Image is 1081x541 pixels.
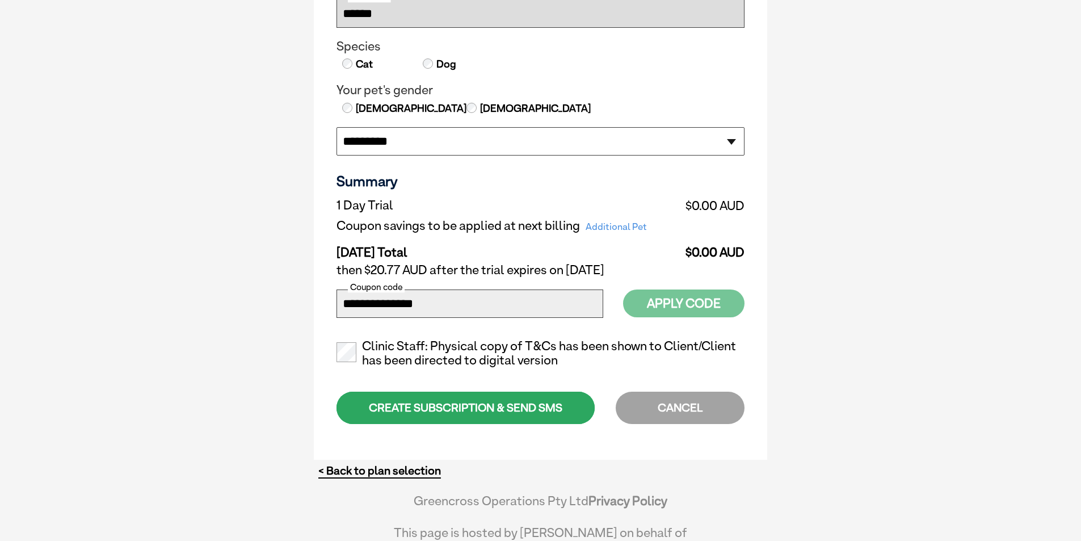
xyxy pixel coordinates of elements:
td: $0.00 AUD [678,236,744,260]
div: CANCEL [616,392,744,424]
legend: Your pet's gender [337,83,744,98]
button: Apply Code [623,290,744,317]
a: Privacy Policy [588,493,667,508]
div: CREATE SUBSCRIPTION & SEND SMS [337,392,595,424]
td: [DATE] Total [337,236,678,260]
td: 1 Day Trial [337,195,678,216]
span: Additional Pet [580,219,653,235]
td: Coupon savings to be applied at next billing [337,216,678,236]
label: Clinic Staff: Physical copy of T&Cs has been shown to Client/Client has been directed to digital ... [337,339,744,368]
input: Clinic Staff: Physical copy of T&Cs has been shown to Client/Client has been directed to digital ... [337,342,356,362]
td: then $20.77 AUD after the trial expires on [DATE] [337,260,744,280]
a: < Back to plan selection [318,464,441,478]
td: $0.00 AUD [678,195,744,216]
legend: Species [337,39,744,54]
h3: Summary [337,173,744,190]
div: Greencross Operations Pty Ltd [376,493,705,519]
label: Coupon code [348,282,405,292]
